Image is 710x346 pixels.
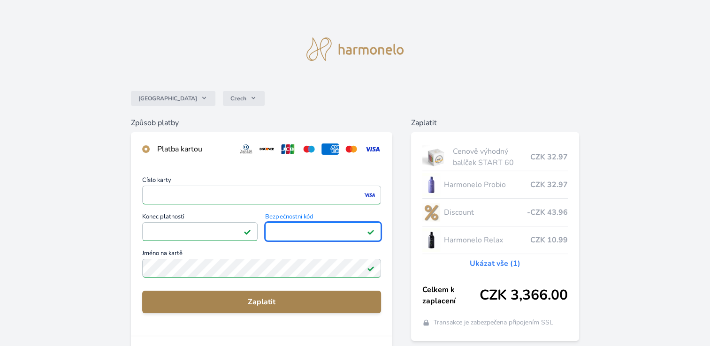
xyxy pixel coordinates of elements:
iframe: Iframe pro datum vypršení platnosti [146,225,254,238]
span: Harmonelo Relax [444,234,530,246]
img: logo.svg [306,38,404,61]
span: Zaplatit [150,296,374,308]
img: visa.svg [364,143,381,155]
h6: Způsob platby [131,117,392,128]
span: CZK 10.99 [530,234,568,246]
img: diners.svg [237,143,255,155]
span: Transakce je zabezpečena připojením SSL [434,318,553,327]
img: CLEAN_PROBIO_se_stinem_x-lo.jpg [422,173,440,196]
input: Jméno na kartěPlatné pole [142,259,381,278]
span: Celkem k zaplacení [422,284,480,307]
span: CZK 3,366.00 [480,287,568,304]
img: mc.svg [343,143,360,155]
img: amex.svg [321,143,339,155]
iframe: Iframe pro bezpečnostní kód [269,225,377,238]
img: Konec platnosti [240,227,253,236]
div: Platba kartou [157,143,230,155]
span: Bezpečnostní kód [265,214,381,222]
span: Cenově výhodný balíček START 60 [453,146,530,168]
img: visa [363,191,376,199]
button: Czech [223,91,265,106]
span: CZK 32.97 [530,151,568,163]
img: start.jpg [422,145,449,169]
span: -CZK 43.96 [527,207,568,218]
img: discover.svg [258,143,275,155]
button: Zaplatit [142,291,381,313]
span: [GEOGRAPHIC_DATA] [138,95,197,102]
span: Jméno na kartě [142,250,381,259]
button: [GEOGRAPHIC_DATA] [131,91,215,106]
span: Discount [444,207,527,218]
img: Platné pole [244,228,251,235]
img: CLEAN_RELAX_se_stinem_x-lo.jpg [422,228,440,252]
span: CZK 32.97 [530,179,568,190]
h6: Zaplatit [411,117,579,128]
img: maestro.svg [300,143,318,155]
img: Platné pole [367,228,374,235]
span: Harmonelo Probio [444,179,530,190]
img: jcb.svg [279,143,297,155]
span: Konec platnosti [142,214,258,222]
img: discount-lo.png [422,201,440,224]
img: Platné pole [367,264,374,272]
iframe: Iframe pro číslo karty [146,188,377,202]
span: Czech [230,95,246,102]
a: Ukázat vše (1) [470,258,520,269]
span: Číslo karty [142,177,381,186]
